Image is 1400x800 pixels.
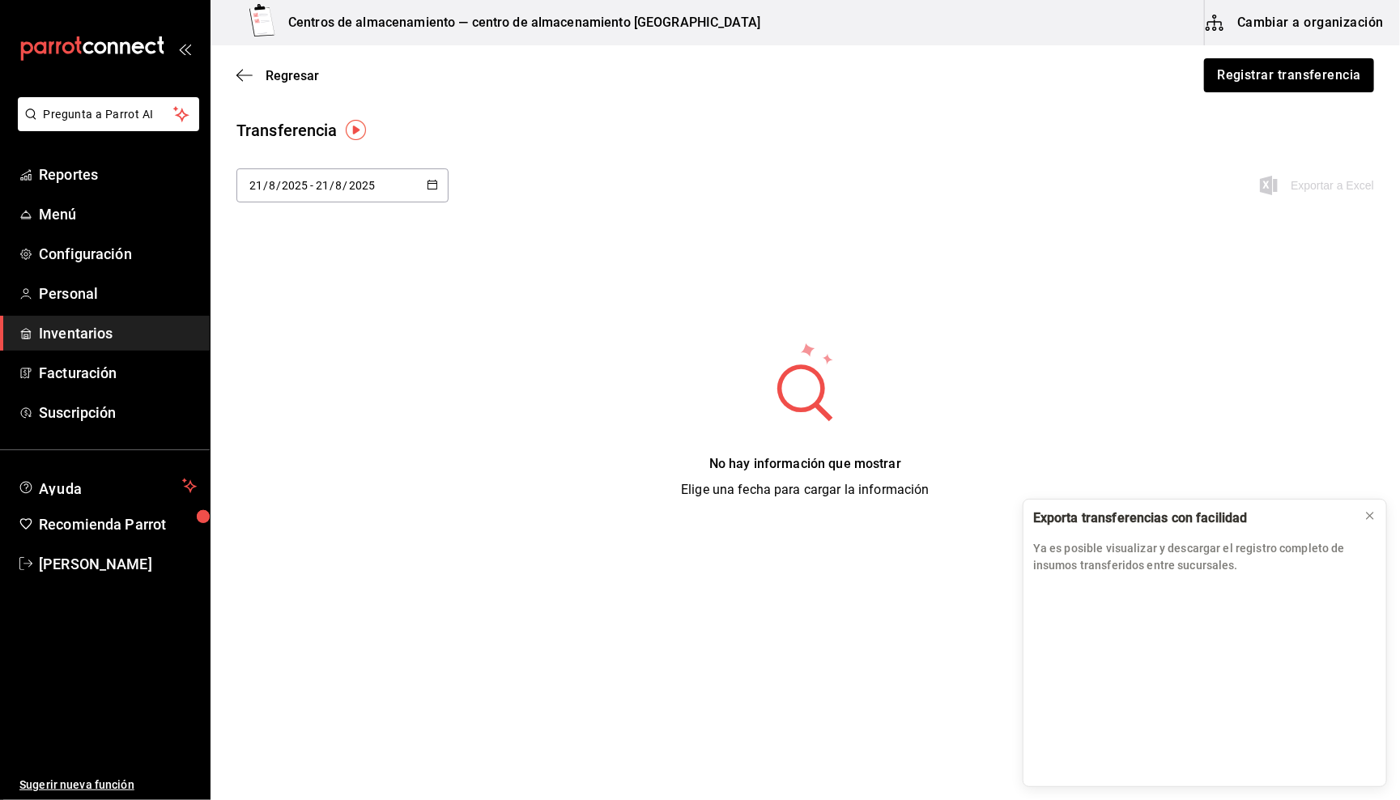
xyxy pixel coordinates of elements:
button: open_drawer_menu [178,42,191,55]
img: Tooltip marker [346,120,366,140]
div: Transferencia [236,118,338,143]
span: / [263,179,268,192]
span: Elige una fecha para cargar la información [681,482,930,497]
span: Menú [39,203,197,225]
div: No hay información que mostrar [681,454,930,474]
span: Pregunta a Parrot AI [44,106,174,123]
input: Year [348,179,376,192]
span: Recomienda Parrot [39,513,197,535]
span: - [310,179,313,192]
a: Pregunta a Parrot AI [11,117,199,134]
span: Ayuda [39,476,176,496]
iframe: Loom video player [1033,584,1377,777]
button: Registrar transferencia [1204,58,1374,92]
input: Month [268,179,276,192]
span: Personal [39,283,197,304]
input: Year [281,179,309,192]
span: / [276,179,281,192]
span: Sugerir nueva función [19,777,197,794]
span: Regresar [266,68,319,83]
span: Suscripción [39,402,197,423]
button: Regresar [236,68,319,83]
button: Pregunta a Parrot AI [18,97,199,131]
div: Exporta transferencias con facilidad [1033,509,1351,527]
span: [PERSON_NAME] [39,553,197,575]
span: Reportes [39,164,197,185]
span: / [330,179,334,192]
p: Ya es posible visualizar y descargar el registro completo de insumos transferidos entre sucursales. [1033,540,1377,574]
span: Inventarios [39,322,197,344]
input: Month [335,179,343,192]
input: Day [249,179,263,192]
span: / [343,179,348,192]
span: Facturación [39,362,197,384]
input: Day [315,179,330,192]
span: Configuración [39,243,197,265]
h3: Centros de almacenamiento — centro de almacenamiento [GEOGRAPHIC_DATA] [275,13,760,32]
